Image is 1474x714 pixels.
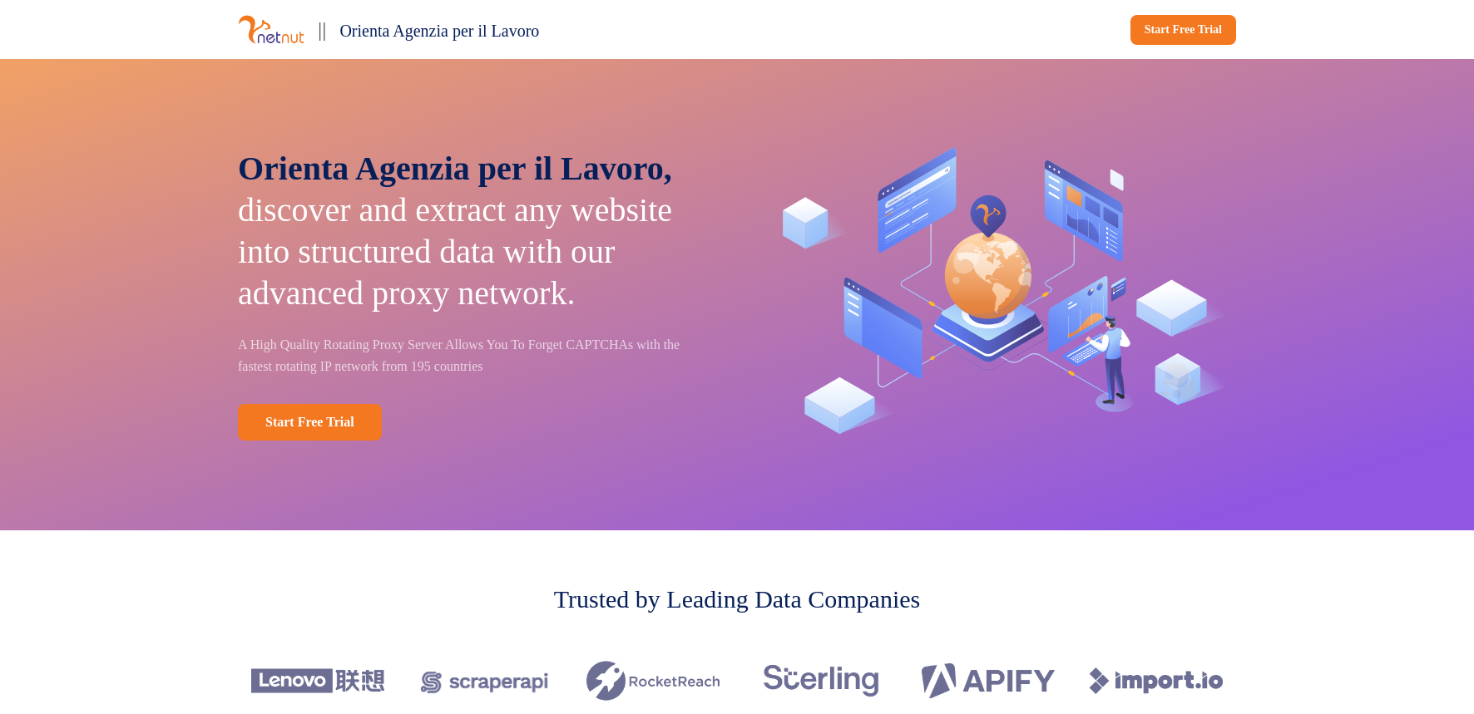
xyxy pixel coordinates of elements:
[318,13,326,46] p: ||
[238,150,672,187] span: Orienta Agenzia per il Lavoro,
[339,22,539,40] span: Orienta Agenzia per il Lavoro
[238,404,382,441] a: Start Free Trial
[1130,15,1236,45] a: Start Free Trial
[238,334,714,377] p: A High Quality Rotating Proxy Server Allows You To Forget CAPTCHAs with the fastest rotating IP n...
[554,580,921,618] p: Trusted by Leading Data Companies
[238,148,714,314] p: discover and extract any website into structured data with our advanced proxy network.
